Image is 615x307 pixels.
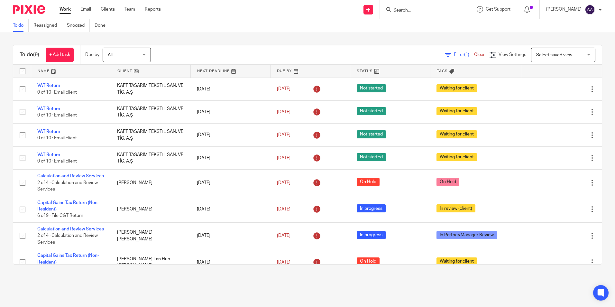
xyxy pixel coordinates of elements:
[454,52,474,57] span: Filter
[357,178,380,186] span: On Hold
[436,107,477,115] span: Waiting for client
[101,6,115,13] a: Clients
[13,19,29,32] a: To do
[37,90,77,95] span: 0 of 10 · Email client
[277,156,290,160] span: [DATE]
[111,249,190,275] td: [PERSON_NAME] Lan Hun [PERSON_NAME]
[436,231,497,239] span: In Partner/Manager Review
[585,5,595,15] img: svg%3E
[436,257,477,265] span: Waiting for client
[277,87,290,91] span: [DATE]
[37,136,77,141] span: 0 of 10 · Email client
[33,19,62,32] a: Reassigned
[436,204,475,212] span: In review (client)
[277,207,290,211] span: [DATE]
[37,253,99,264] a: Capital Gains Tax Return (Non-Resident)
[37,159,77,163] span: 0 of 10 · Email client
[20,51,39,58] h1: To do
[67,19,90,32] a: Snoozed
[111,170,190,196] td: [PERSON_NAME]
[277,233,290,238] span: [DATE]
[357,204,386,212] span: In progress
[111,146,190,169] td: KAFT TASARIM TEKSTİL SAN. VE TİC. A.Ş
[37,113,77,117] span: 0 of 10 · Email client
[190,146,270,169] td: [DATE]
[13,5,45,14] img: Pixie
[486,7,510,12] span: Get Support
[33,52,39,57] span: (9)
[190,100,270,123] td: [DATE]
[80,6,91,13] a: Email
[37,200,99,211] a: Capital Gains Tax Return (Non-Resident)
[190,170,270,196] td: [DATE]
[357,84,386,92] span: Not started
[37,233,98,245] span: 2 of 4 · Calculation and Review Services
[108,53,113,57] span: All
[357,257,380,265] span: On Hold
[474,52,485,57] a: Clear
[60,6,71,13] a: Work
[37,153,60,157] a: VAT Return
[46,48,74,62] a: + Add task
[190,249,270,275] td: [DATE]
[436,130,477,138] span: Waiting for client
[111,78,190,100] td: KAFT TASARIM TEKSTİL SAN. VE TİC. A.Ş
[357,107,386,115] span: Not started
[37,83,60,88] a: VAT Return
[37,107,60,111] a: VAT Return
[464,52,469,57] span: (1)
[277,181,290,185] span: [DATE]
[95,19,110,32] a: Done
[111,196,190,222] td: [PERSON_NAME]
[37,227,104,231] a: Calculation and Review Services
[499,52,526,57] span: View Settings
[536,53,572,57] span: Select saved view
[37,214,83,218] span: 6 of 9 · File CGT Return
[436,153,477,161] span: Waiting for client
[37,129,60,134] a: VAT Return
[190,222,270,249] td: [DATE]
[145,6,161,13] a: Reports
[357,231,386,239] span: In progress
[357,130,386,138] span: Not started
[277,260,290,265] span: [DATE]
[437,69,448,73] span: Tags
[111,222,190,249] td: [PERSON_NAME] [PERSON_NAME]
[190,124,270,146] td: [DATE]
[111,124,190,146] td: KAFT TASARIM TEKSTİL SAN. VE TİC. A.Ş
[357,153,386,161] span: Not started
[111,100,190,123] td: KAFT TASARIM TEKSTİL SAN. VE TİC. A.Ş
[37,181,98,192] span: 2 of 4 · Calculation and Review Services
[85,51,99,58] p: Due by
[190,196,270,222] td: [DATE]
[190,78,270,100] td: [DATE]
[124,6,135,13] a: Team
[436,84,477,92] span: Waiting for client
[546,6,582,13] p: [PERSON_NAME]
[277,110,290,114] span: [DATE]
[277,133,290,137] span: [DATE]
[37,174,104,178] a: Calculation and Review Services
[393,8,451,14] input: Search
[436,178,459,186] span: On Hold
